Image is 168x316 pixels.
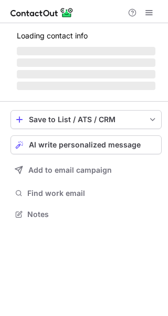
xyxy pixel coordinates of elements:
span: Notes [27,210,157,219]
button: save-profile-one-click [10,110,162,129]
p: Loading contact info [17,32,155,40]
button: AI write personalized message [10,135,162,154]
img: ContactOut v5.3.10 [10,6,73,19]
button: Add to email campaign [10,161,162,180]
div: Save to List / ATS / CRM [29,115,143,124]
span: AI write personalized message [29,141,141,149]
span: ‌ [17,47,155,55]
button: Notes [10,207,162,222]
button: Find work email [10,186,162,201]
span: ‌ [17,58,155,67]
span: ‌ [17,70,155,78]
span: ‌ [17,82,155,90]
span: Add to email campaign [28,166,112,174]
span: Find work email [27,189,157,198]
